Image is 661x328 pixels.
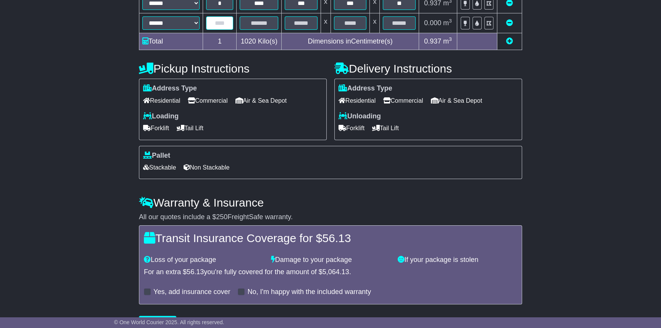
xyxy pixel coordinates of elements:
[144,232,517,244] h4: Transit Insurance Coverage for $
[216,213,227,221] span: 250
[237,33,282,50] td: Kilo(s)
[506,37,513,45] a: Add new item
[235,95,287,107] span: Air & Sea Depot
[424,37,441,45] span: 0.937
[339,95,376,107] span: Residential
[139,62,327,75] h4: Pickup Instructions
[322,232,351,244] span: 56.13
[282,33,419,50] td: Dimensions in Centimetre(s)
[184,162,229,173] span: Non Stackable
[443,19,452,27] span: m
[424,19,441,27] span: 0.000
[443,37,452,45] span: m
[506,19,513,27] a: Remove this item
[370,13,380,33] td: x
[394,256,521,264] div: If your package is stolen
[247,288,371,296] label: No, I'm happy with the included warranty
[139,33,203,50] td: Total
[372,122,399,134] span: Tail Lift
[139,196,522,209] h4: Warranty & Insurance
[267,256,394,264] div: Damage to your package
[383,95,423,107] span: Commercial
[449,18,452,24] sup: 3
[449,36,452,42] sup: 3
[153,288,230,296] label: Yes, add insurance cover
[114,319,224,325] span: © One World Courier 2025. All rights reserved.
[177,122,203,134] span: Tail Lift
[339,112,381,121] label: Unloading
[144,268,517,276] div: For an extra $ you're fully covered for the amount of $ .
[339,84,392,93] label: Address Type
[187,268,204,276] span: 56.13
[143,84,197,93] label: Address Type
[143,112,179,121] label: Loading
[322,268,349,276] span: 5,064.13
[140,256,267,264] div: Loss of your package
[334,62,522,75] h4: Delivery Instructions
[143,95,180,107] span: Residential
[203,33,237,50] td: 1
[143,122,169,134] span: Forklift
[431,95,482,107] span: Air & Sea Depot
[143,152,170,160] label: Pallet
[139,213,522,221] div: All our quotes include a $ FreightSafe warranty.
[339,122,364,134] span: Forklift
[188,95,227,107] span: Commercial
[143,162,176,173] span: Stackable
[241,37,256,45] span: 1020
[321,13,330,33] td: x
